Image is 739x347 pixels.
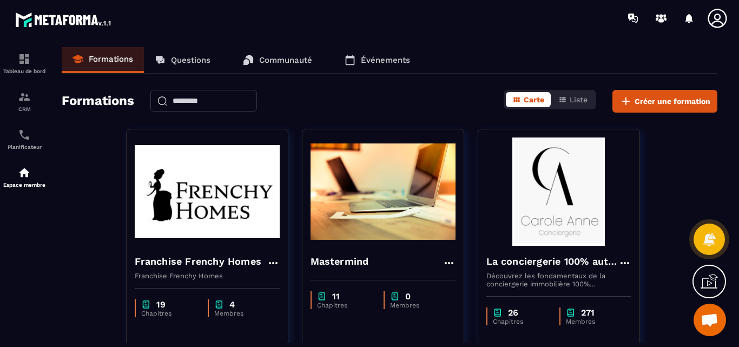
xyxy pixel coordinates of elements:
[3,182,46,188] p: Espace membre
[171,55,210,65] p: Questions
[232,47,323,73] a: Communauté
[15,10,113,29] img: logo
[311,138,456,246] img: formation-background
[89,54,133,64] p: Formations
[135,138,280,246] img: formation-background
[390,302,445,309] p: Membres
[493,307,503,318] img: chapter
[18,128,31,141] img: scheduler
[635,96,710,107] span: Créer une formation
[570,95,588,104] span: Liste
[156,299,166,310] p: 19
[334,47,421,73] a: Événements
[3,158,46,196] a: automationsautomationsEspace membre
[135,254,262,269] h4: Franchise Frenchy Homes
[3,68,46,74] p: Tableau de bord
[390,291,400,302] img: chapter
[317,291,327,302] img: chapter
[3,144,46,150] p: Planificateur
[361,55,410,65] p: Événements
[311,254,369,269] h4: Mastermind
[259,55,312,65] p: Communauté
[144,47,221,73] a: Questions
[18,90,31,103] img: formation
[214,310,269,317] p: Membres
[229,299,235,310] p: 4
[508,307,518,318] p: 26
[62,47,144,73] a: Formations
[524,95,544,104] span: Carte
[18,166,31,179] img: automations
[62,90,134,113] h2: Formations
[566,318,621,325] p: Membres
[3,120,46,158] a: schedulerschedulerPlanificateur
[317,302,373,309] p: Chapitres
[3,106,46,112] p: CRM
[3,82,46,120] a: formationformationCRM
[214,299,224,310] img: chapter
[612,90,717,113] button: Créer une formation
[141,299,151,310] img: chapter
[141,310,197,317] p: Chapitres
[493,318,549,325] p: Chapitres
[581,307,595,318] p: 271
[552,92,594,107] button: Liste
[694,304,726,336] a: Ouvrir le chat
[486,272,631,288] p: Découvrez les fondamentaux de la conciergerie immobilière 100% automatisée. Cette formation est c...
[506,92,551,107] button: Carte
[332,291,340,302] p: 11
[486,254,618,269] h4: La conciergerie 100% automatisée
[486,138,631,246] img: formation-background
[566,307,576,318] img: chapter
[135,272,280,280] p: Franchise Frenchy Homes
[18,53,31,66] img: formation
[3,44,46,82] a: formationformationTableau de bord
[405,291,411,302] p: 0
